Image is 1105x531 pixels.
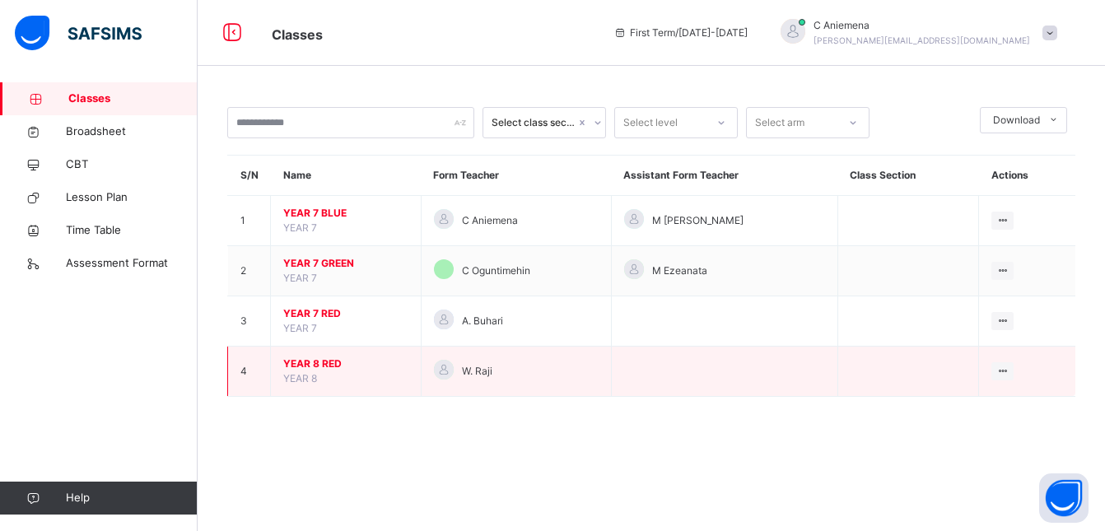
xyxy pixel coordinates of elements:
span: Assessment Format [66,255,198,272]
span: YEAR 7 [283,272,317,284]
div: Select level [623,107,678,138]
th: S/N [228,156,271,196]
div: Select arm [755,107,804,138]
span: C Oguntimehin [462,263,530,278]
span: Broadsheet [66,123,198,140]
td: 2 [228,246,271,296]
span: CBT [66,156,198,173]
span: YEAR 7 GREEN [283,256,408,271]
th: Name [271,156,422,196]
span: Classes [68,91,198,107]
img: safsims [15,16,142,50]
th: Assistant Form Teacher [611,156,837,196]
td: 3 [228,296,271,347]
span: session/term information [613,26,748,40]
th: Class Section [837,156,979,196]
button: Open asap [1039,473,1089,523]
span: A. Buhari [462,314,503,328]
span: [PERSON_NAME][EMAIL_ADDRESS][DOMAIN_NAME] [814,35,1030,45]
span: YEAR 7 BLUE [283,206,408,221]
span: C Aniemena [462,213,518,228]
span: YEAR 7 RED [283,306,408,321]
span: YEAR 7 [283,221,317,234]
td: 4 [228,347,271,397]
span: YEAR 8 [283,372,317,384]
span: W. Raji [462,364,492,379]
span: Lesson Plan [66,189,198,206]
div: Select class section [492,115,576,130]
span: C Aniemena [814,18,1030,33]
th: Form Teacher [421,156,611,196]
span: Download [993,113,1040,128]
span: M [PERSON_NAME] [652,213,744,228]
td: 1 [228,196,271,246]
th: Actions [979,156,1075,196]
span: M Ezeanata [652,263,707,278]
span: YEAR 7 [283,322,317,334]
span: Classes [272,26,323,43]
span: YEAR 8 RED [283,356,408,371]
div: CAniemena [764,18,1065,48]
span: Help [66,490,197,506]
span: Time Table [66,222,198,239]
